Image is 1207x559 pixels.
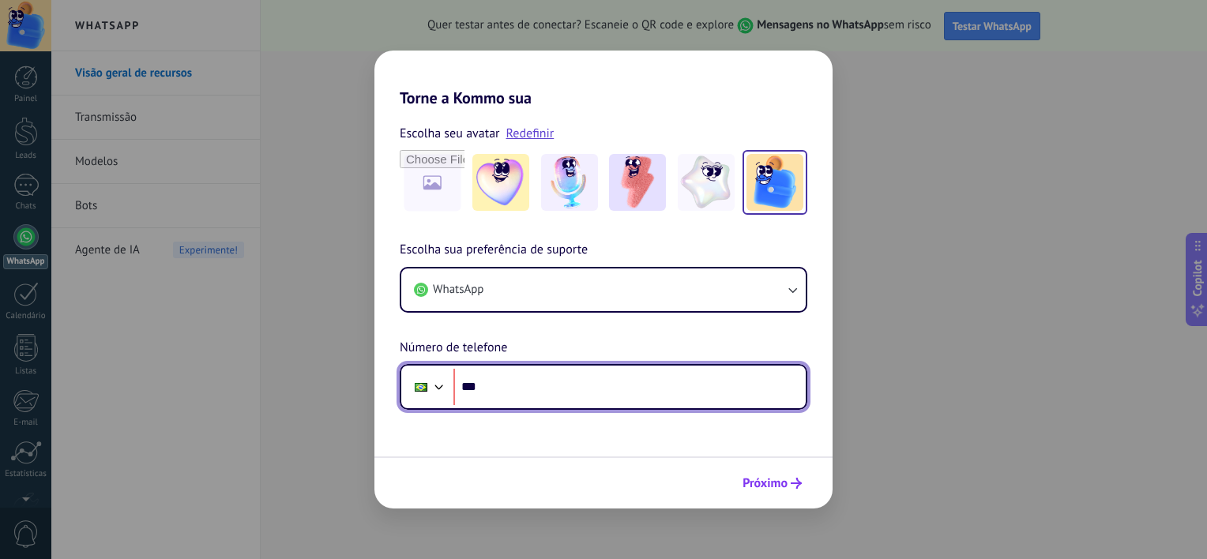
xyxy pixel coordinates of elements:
span: Próximo [743,478,788,489]
button: WhatsApp [401,268,806,311]
img: -3.jpeg [609,154,666,211]
span: Escolha sua preferência de suporte [400,240,588,261]
span: Escolha seu avatar [400,123,500,144]
div: Brazil: + 55 [406,370,436,403]
a: Redefinir [506,126,555,141]
img: -2.jpeg [541,154,598,211]
img: -5.jpeg [746,154,803,211]
span: WhatsApp [433,282,483,298]
img: -4.jpeg [678,154,735,211]
h2: Torne a Kommo sua [374,51,833,107]
button: Próximo [735,470,809,497]
span: Número de telefone [400,338,507,358]
img: -1.jpeg [472,154,529,211]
